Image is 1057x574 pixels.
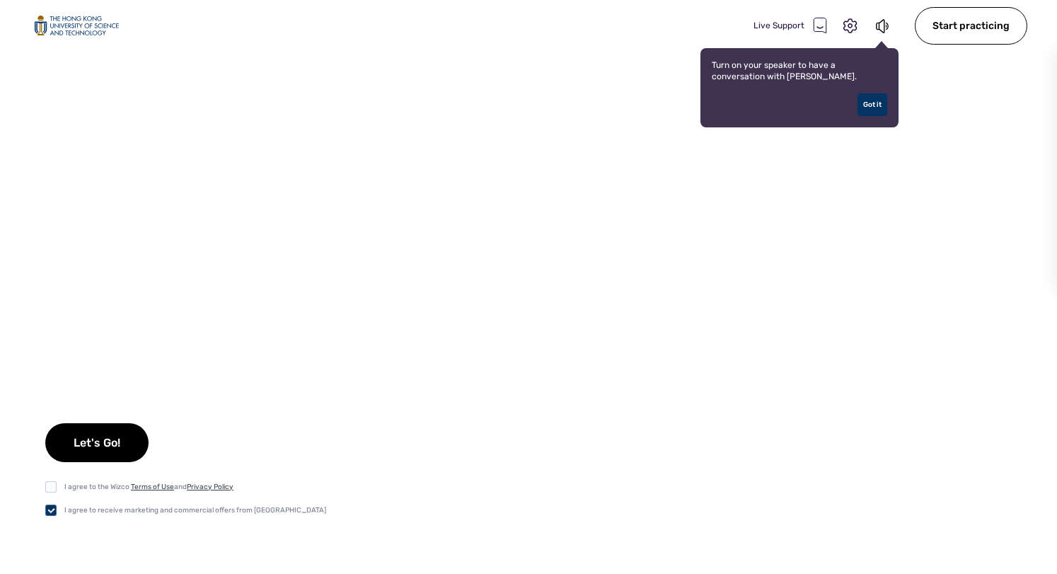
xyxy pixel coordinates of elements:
a: Terms of Use [131,483,174,491]
div: I agree to the Wizco and [64,481,233,493]
div: Turn on your speaker to have a conversation with [PERSON_NAME]. [700,48,899,127]
a: Privacy Policy [187,483,233,491]
div: Start practicing [915,7,1027,45]
div: I agree to receive marketing and commercial offers from [GEOGRAPHIC_DATA] [64,505,326,516]
div: Let's Go! [45,423,149,462]
div: Live Support [753,17,827,34]
div: Got it [857,93,887,116]
img: logo [34,16,119,36]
